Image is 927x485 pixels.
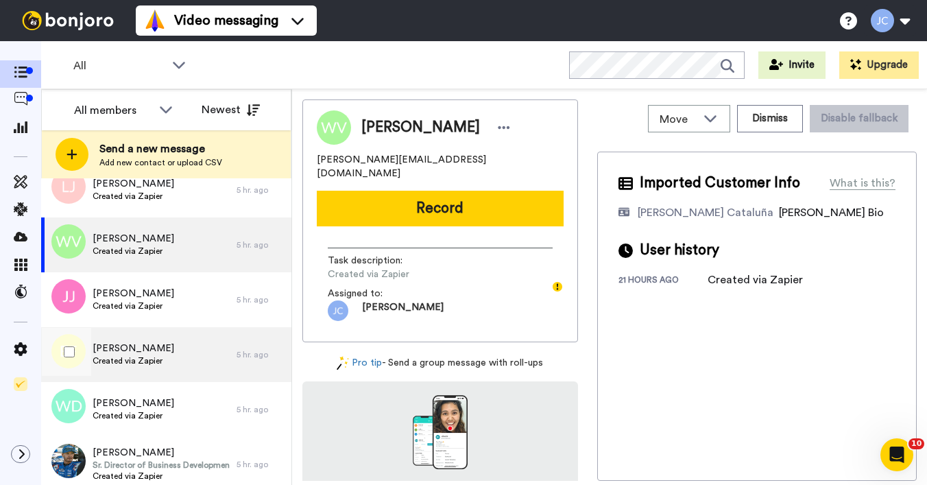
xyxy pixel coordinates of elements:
[779,207,884,218] span: [PERSON_NAME] Bio
[14,377,27,391] img: Checklist.svg
[93,287,174,300] span: [PERSON_NAME]
[174,11,278,30] span: Video messaging
[237,404,285,415] div: 5 hr. ago
[93,232,174,246] span: [PERSON_NAME]
[908,438,924,449] span: 10
[93,246,174,257] span: Created via Zapier
[640,240,719,261] span: User history
[328,300,348,321] img: jc.png
[99,157,222,168] span: Add new contact or upload CSV
[317,110,351,145] img: Image of Wendy Van Rensburg
[93,355,174,366] span: Created via Zapier
[317,153,564,180] span: [PERSON_NAME][EMAIL_ADDRESS][DOMAIN_NAME]
[74,102,152,119] div: All members
[361,117,480,138] span: [PERSON_NAME]
[93,471,230,482] span: Created via Zapier
[237,459,285,470] div: 5 hr. ago
[638,204,773,221] div: [PERSON_NAME] Cataluña
[237,239,285,250] div: 5 hr. ago
[328,254,424,268] span: Task description :
[660,111,697,128] span: Move
[51,224,86,259] img: wv.png
[144,10,166,32] img: vm-color.svg
[99,141,222,157] span: Send a new message
[362,300,444,321] span: [PERSON_NAME]
[551,281,564,293] div: Tooltip anchor
[237,185,285,196] div: 5 hr. ago
[880,438,913,471] iframe: Intercom live chat
[302,356,578,370] div: - Send a group message with roll-ups
[237,294,285,305] div: 5 hr. ago
[237,349,285,360] div: 5 hr. ago
[51,279,86,314] img: jj.png
[93,177,174,191] span: [PERSON_NAME]
[93,342,174,355] span: [PERSON_NAME]
[328,287,424,300] span: Assigned to:
[93,446,230,460] span: [PERSON_NAME]
[839,51,919,79] button: Upgrade
[618,274,708,288] div: 21 hours ago
[337,356,349,370] img: magic-wand.svg
[51,389,86,423] img: wd.png
[708,272,803,288] div: Created via Zapier
[93,410,174,421] span: Created via Zapier
[93,397,174,410] span: [PERSON_NAME]
[337,356,382,370] a: Pro tip
[640,173,800,193] span: Imported Customer Info
[191,96,270,123] button: Newest
[93,300,174,311] span: Created via Zapier
[810,105,908,132] button: Disable fallback
[758,51,826,79] button: Invite
[93,191,174,202] span: Created via Zapier
[317,191,564,226] button: Record
[16,11,119,30] img: bj-logo-header-white.svg
[737,105,803,132] button: Dismiss
[413,395,468,469] img: download
[328,268,458,281] span: Created via Zapier
[51,169,86,204] img: lj.png
[51,444,86,478] img: 870c4c4f-8ce4-49b5-8d0a-fe644e49553c.jpg
[93,460,230,471] span: Sr. Director of Business Development
[73,58,165,74] span: All
[830,175,895,191] div: What is this?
